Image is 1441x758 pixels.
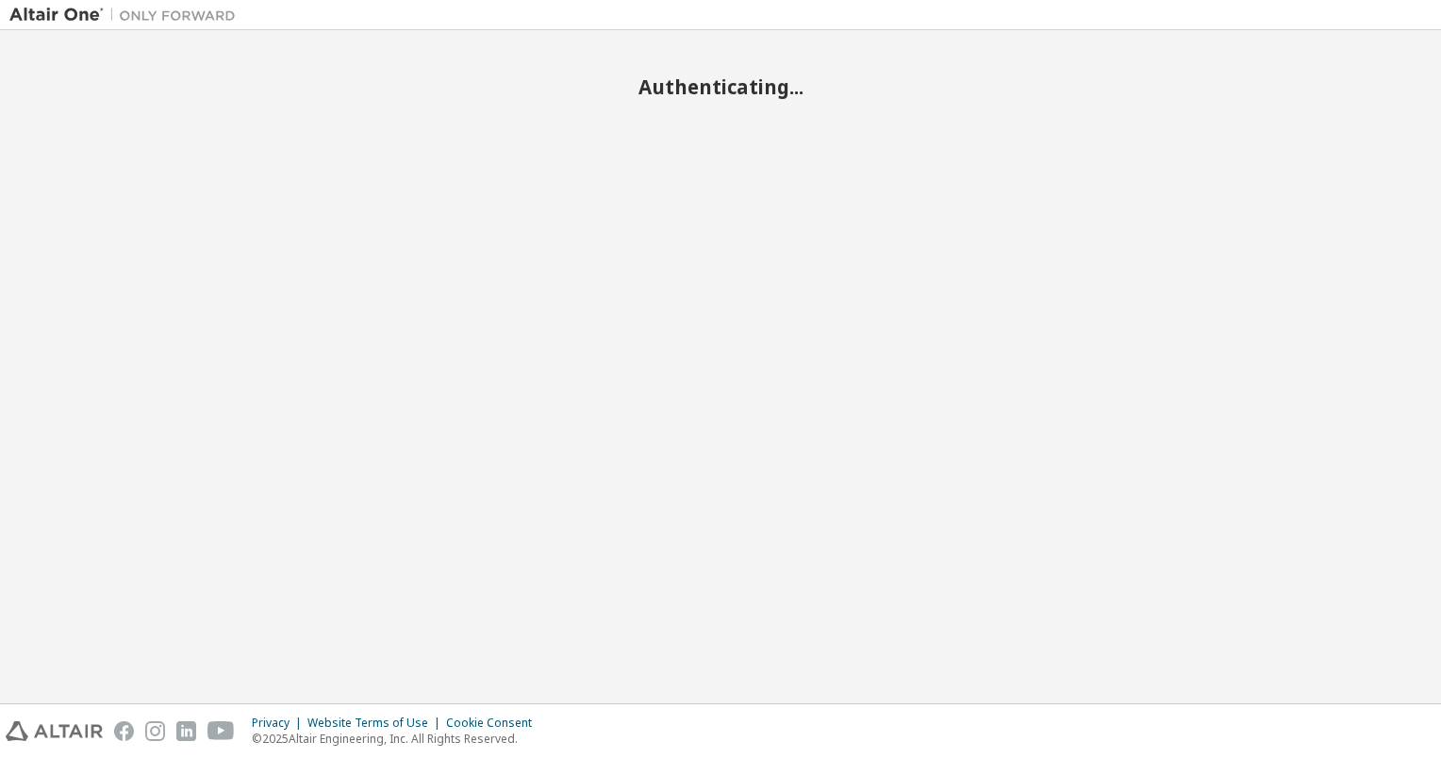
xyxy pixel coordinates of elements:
[145,721,165,741] img: instagram.svg
[307,716,446,731] div: Website Terms of Use
[207,721,235,741] img: youtube.svg
[252,716,307,731] div: Privacy
[9,74,1432,99] h2: Authenticating...
[446,716,543,731] div: Cookie Consent
[252,731,543,747] p: © 2025 Altair Engineering, Inc. All Rights Reserved.
[176,721,196,741] img: linkedin.svg
[9,6,245,25] img: Altair One
[6,721,103,741] img: altair_logo.svg
[114,721,134,741] img: facebook.svg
